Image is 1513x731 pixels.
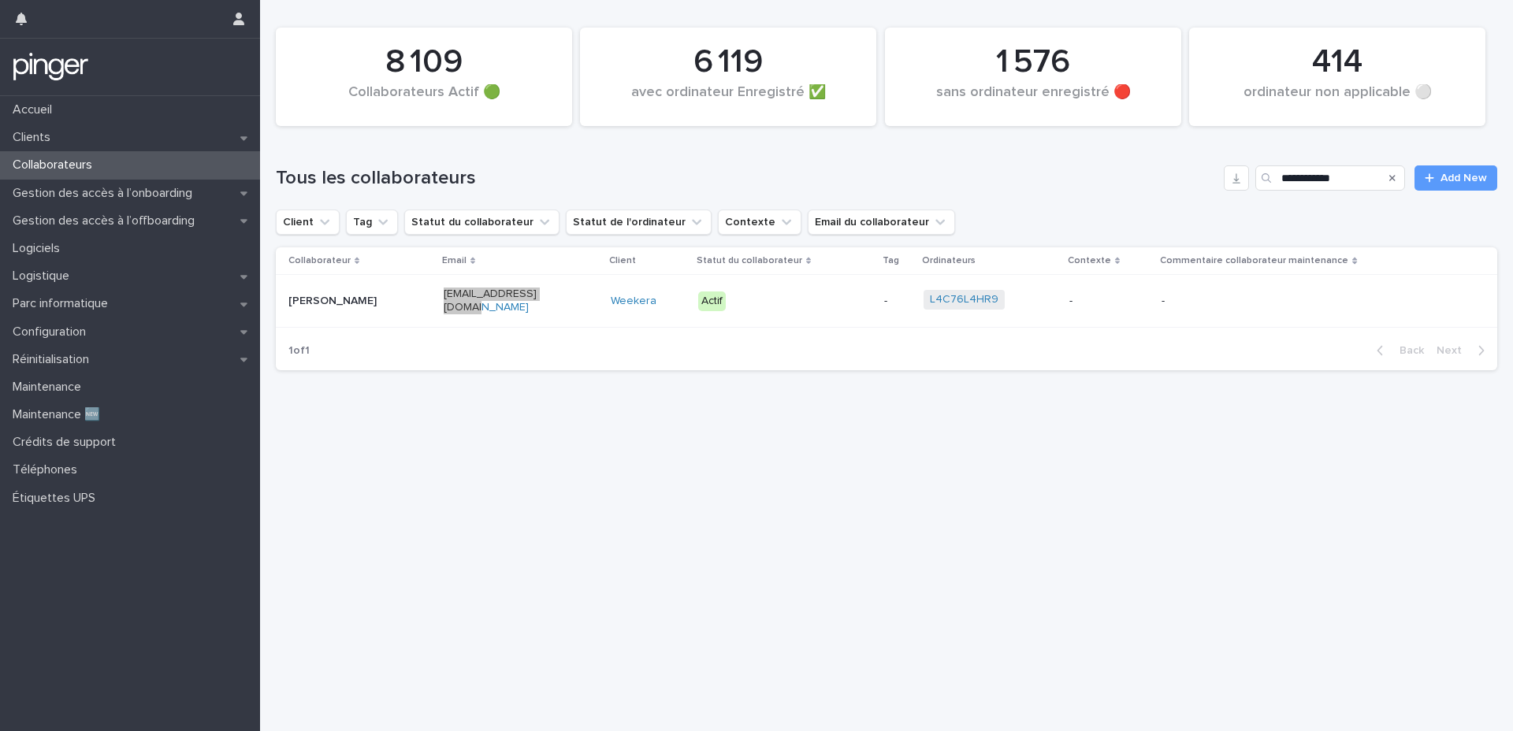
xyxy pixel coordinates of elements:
p: Téléphones [6,462,90,477]
p: Réinitialisation [6,352,102,367]
button: Next [1430,343,1497,358]
a: Weekera [611,295,656,308]
p: Étiquettes UPS [6,491,108,506]
p: Logiciels [6,241,72,256]
a: L4C76L4HR9 [930,293,998,306]
input: Search [1255,165,1405,191]
p: - [884,295,911,308]
div: Actif [698,291,726,311]
p: Gestion des accès à l’offboarding [6,213,207,228]
div: 414 [1216,43,1459,82]
button: Client [276,210,340,235]
p: Clients [6,130,63,145]
div: avec ordinateur Enregistré ✅ [607,84,849,117]
div: sans ordinateur enregistré 🔴 [912,84,1154,117]
button: Back [1364,343,1430,358]
span: Next [1437,345,1471,356]
p: Client [609,252,636,269]
p: Configuration [6,325,99,340]
div: ordinateur non applicable ⚪ [1216,84,1459,117]
p: Email [442,252,467,269]
button: Statut de l'ordinateur [566,210,712,235]
p: Parc informatique [6,296,121,311]
p: Commentaire collaborateur maintenance [1160,252,1348,269]
p: Maintenance [6,380,94,395]
p: - [1069,295,1150,308]
img: mTgBEunGTSyRkCgitkcU [13,51,89,83]
div: 6 119 [607,43,849,82]
p: Accueil [6,102,65,117]
span: Back [1390,345,1424,356]
p: Ordinateurs [922,252,976,269]
button: Statut du collaborateur [404,210,559,235]
button: Tag [346,210,398,235]
p: Collaborateur [288,252,351,269]
div: 1 576 [912,43,1154,82]
p: Collaborateurs [6,158,105,173]
p: [PERSON_NAME] [288,295,387,308]
span: Add New [1441,173,1487,184]
a: [EMAIL_ADDRESS][DOMAIN_NAME] [444,288,537,313]
p: Contexte [1068,252,1111,269]
p: Logistique [6,269,82,284]
div: Collaborateurs Actif 🟢 [303,84,545,117]
div: 8 109 [303,43,545,82]
p: Maintenance 🆕 [6,407,113,422]
p: Statut du collaborateur [697,252,802,269]
button: Email du collaborateur [808,210,955,235]
tr: [PERSON_NAME][EMAIL_ADDRESS][DOMAIN_NAME]Weekera Actif-L4C76L4HR9 -- [276,275,1497,328]
p: - [1162,295,1359,308]
p: 1 of 1 [276,332,322,370]
p: Gestion des accès à l’onboarding [6,186,205,201]
p: Tag [883,252,899,269]
h1: Tous les collaborateurs [276,167,1217,190]
p: Crédits de support [6,435,128,450]
a: Add New [1414,165,1497,191]
button: Contexte [718,210,801,235]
